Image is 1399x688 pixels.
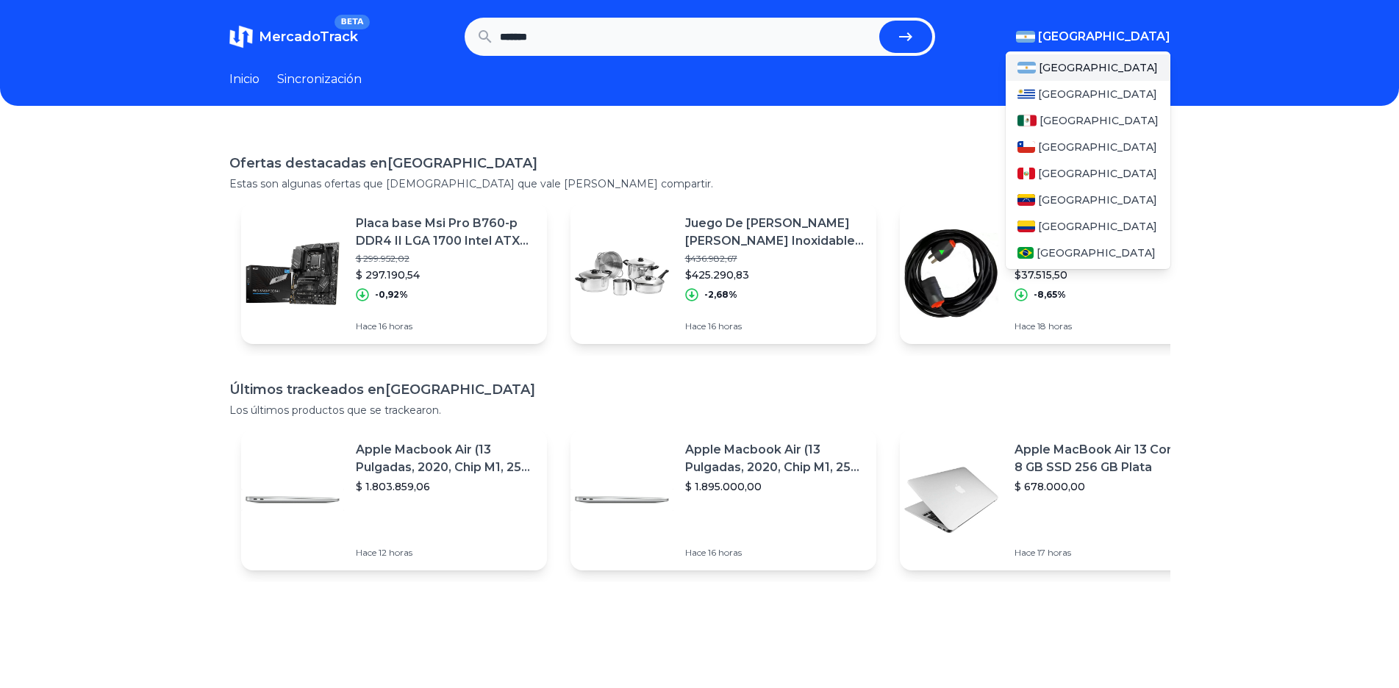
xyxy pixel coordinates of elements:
img: Imagen destacada [241,448,344,551]
font: Hace [1015,547,1035,558]
font: Hace [685,547,706,558]
a: MercadoTrackBETA [229,25,358,49]
font: [GEOGRAPHIC_DATA] [385,381,535,398]
font: $ 297.190,54 [356,268,420,282]
a: Argentina[GEOGRAPHIC_DATA] [1006,54,1170,81]
a: Imagen destacadaApple MacBook Air 13 Core I5 ​​8 GB SSD 256 GB Plata$ 678.000,00Hace 17 horas [900,429,1206,570]
font: [GEOGRAPHIC_DATA] [1038,29,1170,43]
font: BETA [340,17,363,26]
font: Placa base Msi Pro B760-p DDR4 II LGA 1700 Intel ATX Negra [356,216,529,265]
a: Imagen destacadaApple Macbook Air (13 Pulgadas, 2020, Chip M1, 256 Gb De Ssd, 8 Gb De Ram) - Plat... [241,429,547,570]
font: $37.515,50 [1015,268,1067,282]
font: 16 horas [379,320,412,332]
font: 16 horas [708,547,742,558]
font: [GEOGRAPHIC_DATA] [1037,246,1156,259]
font: 17 horas [1037,547,1071,558]
img: Imagen destacada [570,222,673,325]
img: Imagen destacada [570,448,673,551]
button: [GEOGRAPHIC_DATA] [1016,28,1170,46]
font: Hace [356,320,376,332]
font: [GEOGRAPHIC_DATA] [1038,193,1157,207]
font: Últimos trackeados en [229,381,385,398]
font: 18 horas [1037,320,1072,332]
a: Perú[GEOGRAPHIC_DATA] [1006,160,1170,187]
img: Perú [1017,168,1035,179]
font: -8,65% [1034,289,1066,300]
font: 16 horas [708,320,742,332]
font: Inicio [229,72,260,86]
font: $436.982,67 [685,253,737,264]
font: [GEOGRAPHIC_DATA] [1039,61,1158,74]
a: Imagen destacadaJuego De [PERSON_NAME] [PERSON_NAME] Inoxidable Grado Quirurgico 5pzs$436.982,67$... [570,203,876,344]
a: Imagen destacadaApple Macbook Air (13 Pulgadas, 2020, Chip M1, 256 Gb De Ssd, 8 Gb De Ram) - Plat... [570,429,876,570]
a: Sincronización [277,71,362,88]
img: Colombia [1017,221,1035,232]
img: Brasil [1017,247,1034,259]
font: Sincronización [277,72,362,86]
font: Apple Macbook Air (13 Pulgadas, 2020, Chip M1, 256 Gb De Ssd, 8 Gb De Ram) - Plata [685,442,859,509]
img: MercadoTrack [229,25,253,49]
font: [GEOGRAPHIC_DATA] [1038,220,1157,233]
a: Venezuela[GEOGRAPHIC_DATA] [1006,187,1170,213]
font: Hace [685,320,706,332]
font: [GEOGRAPHIC_DATA] [1038,140,1157,154]
font: $ 678.000,00 [1015,480,1085,493]
font: Hace [1015,320,1035,332]
a: Brasil[GEOGRAPHIC_DATA] [1006,240,1170,266]
img: Imagen destacada [241,222,344,325]
font: Hace [356,547,376,558]
img: Chile [1017,141,1035,153]
img: Imagen destacada [900,222,1003,325]
img: Argentina [1016,31,1035,43]
font: [GEOGRAPHIC_DATA] [1038,167,1157,180]
img: Venezuela [1017,194,1035,206]
font: $425.290,83 [685,268,749,282]
img: Argentina [1017,62,1037,74]
a: Imagen destacadaPlaca base Msi Pro B760-p DDR4 II LGA 1700 Intel ATX Negra$ 299.952,02$ 297.190,5... [241,203,547,344]
font: -0,92% [375,289,408,300]
a: Uruguay[GEOGRAPHIC_DATA] [1006,81,1170,107]
font: $ 1.895.000,00 [685,480,762,493]
a: Chile[GEOGRAPHIC_DATA] [1006,134,1170,160]
font: [GEOGRAPHIC_DATA] [1038,87,1157,101]
a: Colombia[GEOGRAPHIC_DATA] [1006,213,1170,240]
img: México [1017,115,1037,126]
font: Juego De [PERSON_NAME] [PERSON_NAME] Inoxidable Grado Quirurgico 5pzs [685,216,864,265]
font: Apple MacBook Air 13 Core I5 ​​8 GB SSD 256 GB Plata [1015,442,1194,474]
a: Imagen destacadaAlargue 30 Metros Cable Tipo Taller Ficha Macho/hembra 10 A$41.069,60$37.515,50-8... [900,203,1206,344]
font: Estas son algunas ofertas que [DEMOGRAPHIC_DATA] que vale [PERSON_NAME] compartir. [229,177,713,190]
font: 12 horas [379,547,412,558]
a: México[GEOGRAPHIC_DATA] [1006,107,1170,134]
font: MercadoTrack [259,29,358,45]
font: $ 1.803.859,06 [356,480,430,493]
font: -2,68% [704,289,737,300]
font: Los últimos productos que se trackearon. [229,404,441,417]
font: $ 299.952,02 [356,253,409,264]
font: Apple Macbook Air (13 Pulgadas, 2020, Chip M1, 256 Gb De Ssd, 8 Gb De Ram) - Plata [356,442,530,509]
img: Imagen destacada [900,448,1003,551]
a: Inicio [229,71,260,88]
font: [GEOGRAPHIC_DATA] [387,155,537,171]
img: Uruguay [1017,88,1035,100]
font: Ofertas destacadas en [229,155,387,171]
font: [GEOGRAPHIC_DATA] [1040,114,1159,127]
